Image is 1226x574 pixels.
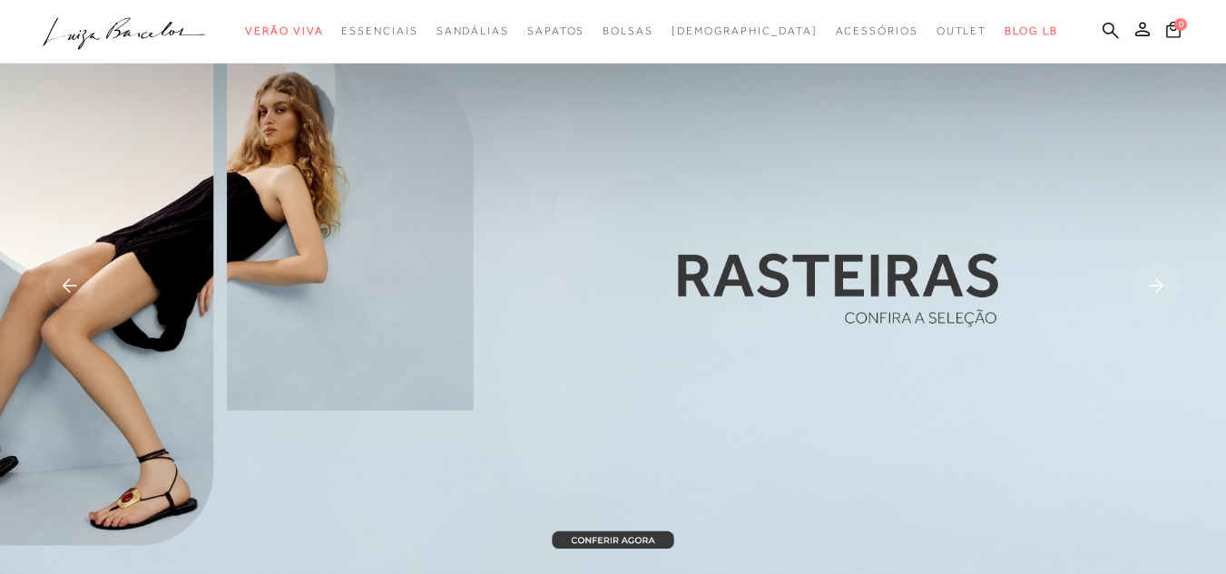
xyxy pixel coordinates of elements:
[436,15,509,48] a: categoryNavScreenReaderText
[937,15,987,48] a: categoryNavScreenReaderText
[527,24,584,37] span: Sapatos
[1161,20,1186,44] button: 0
[1005,15,1057,48] a: BLOG LB
[436,24,509,37] span: Sandálias
[836,24,918,37] span: Acessórios
[603,15,653,48] a: categoryNavScreenReaderText
[672,24,818,37] span: [DEMOGRAPHIC_DATA]
[527,15,584,48] a: categoryNavScreenReaderText
[1005,24,1057,37] span: BLOG LB
[937,24,987,37] span: Outlet
[341,15,417,48] a: categoryNavScreenReaderText
[1174,18,1187,31] span: 0
[603,24,653,37] span: Bolsas
[245,15,323,48] a: categoryNavScreenReaderText
[836,15,918,48] a: categoryNavScreenReaderText
[341,24,417,37] span: Essenciais
[672,15,818,48] a: noSubCategoriesText
[245,24,323,37] span: Verão Viva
